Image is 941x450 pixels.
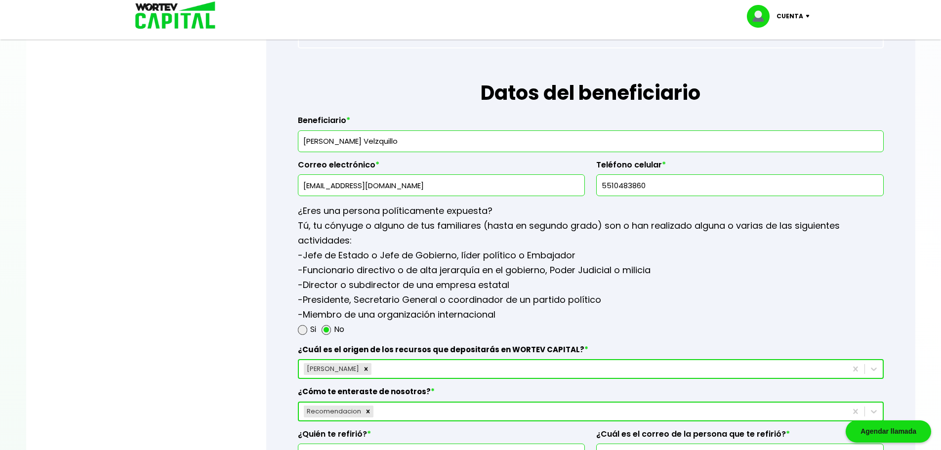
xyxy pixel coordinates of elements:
[298,160,585,175] label: Correo electrónico
[298,429,585,444] label: ¿Quién te refirió?
[298,204,884,218] p: ¿Eres una persona políticamente expuesta?
[596,429,883,444] label: ¿Cuál es el correo de la persona que te refirió?
[304,406,363,417] div: Recomendacion
[361,363,371,375] div: Remove Sueldo
[298,387,884,402] label: ¿Cómo te enteraste de nosotros?
[298,116,884,130] label: Beneficiario
[310,322,316,337] label: Si
[803,15,817,18] img: icon-down
[596,160,883,175] label: Teléfono celular
[298,345,884,360] label: ¿Cuál es el origen de los recursos que depositarás en WORTEV CAPITAL?
[298,218,884,248] p: Tú, tu cónyuge o alguno de tus familiares (hasta en segundo grado) son o han realizado alguna o v...
[304,363,361,375] div: [PERSON_NAME]
[298,48,884,108] h1: Datos del beneficiario
[334,322,344,337] label: No
[298,248,884,322] p: -Jefe de Estado o Jefe de Gobierno, líder político o Embajador -Funcionario directivo o de alta j...
[601,175,879,196] input: 10 dígitos
[747,5,777,28] img: profile-image
[363,406,373,417] div: Remove Recomendacion
[846,420,931,443] div: Agendar llamada
[777,9,803,24] p: Cuenta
